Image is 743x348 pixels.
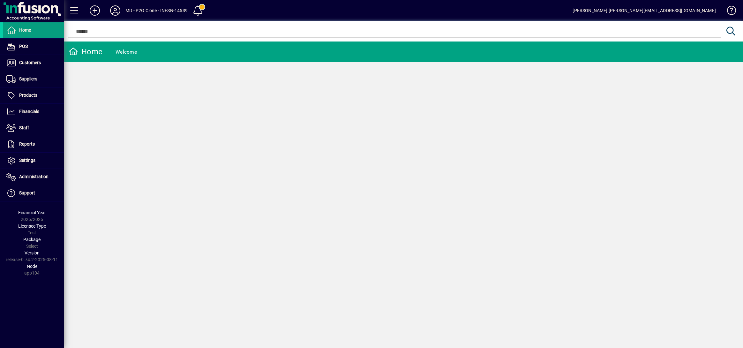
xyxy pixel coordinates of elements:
[19,141,35,147] span: Reports
[19,190,35,195] span: Support
[19,125,29,130] span: Staff
[3,136,64,152] a: Reports
[3,169,64,185] a: Administration
[18,223,46,229] span: Licensee Type
[18,210,46,215] span: Financial Year
[25,250,40,255] span: Version
[573,5,716,16] div: [PERSON_NAME] [PERSON_NAME][EMAIL_ADDRESS][DOMAIN_NAME]
[3,120,64,136] a: Staff
[3,153,64,169] a: Settings
[19,109,39,114] span: Financials
[23,237,41,242] span: Package
[722,1,735,22] a: Knowledge Base
[3,104,64,120] a: Financials
[3,55,64,71] a: Customers
[3,39,64,55] a: POS
[19,44,28,49] span: POS
[125,5,188,16] div: MD - P2G Clone - INFSN-14539
[3,87,64,103] a: Products
[69,47,102,57] div: Home
[19,27,31,33] span: Home
[3,71,64,87] a: Suppliers
[19,158,35,163] span: Settings
[105,5,125,16] button: Profile
[85,5,105,16] button: Add
[116,47,137,57] div: Welcome
[19,174,49,179] span: Administration
[27,264,37,269] span: Node
[19,93,37,98] span: Products
[19,60,41,65] span: Customers
[19,76,37,81] span: Suppliers
[3,185,64,201] a: Support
